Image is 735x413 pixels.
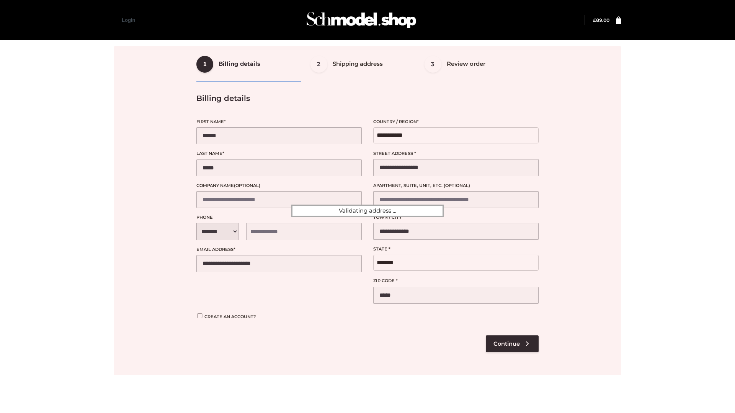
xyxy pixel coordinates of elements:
[122,17,135,23] a: Login
[304,5,419,35] img: Schmodel Admin 964
[291,205,444,217] div: Validating address ...
[593,17,609,23] bdi: 89.00
[593,17,596,23] span: £
[593,17,609,23] a: £89.00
